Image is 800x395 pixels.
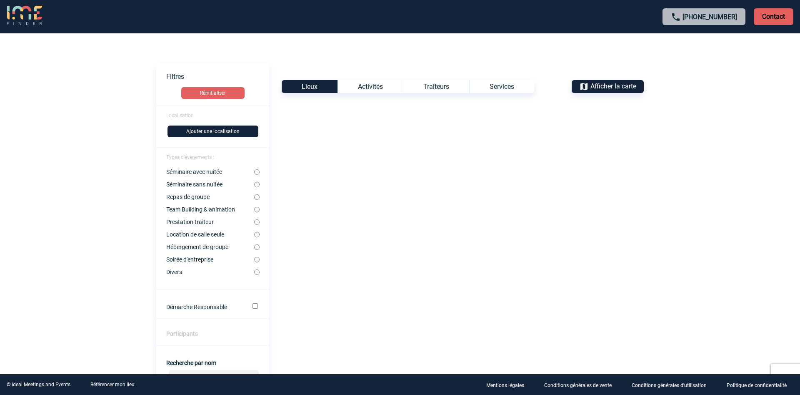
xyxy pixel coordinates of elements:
label: Repas de groupe [166,194,254,200]
div: Lieux [282,80,337,93]
button: Ajouter une localisation [167,126,258,137]
label: Team Building & animation [166,206,254,213]
label: Recherche par nom [166,360,216,366]
p: Conditions générales d'utilisation [632,382,707,388]
p: Conditions générales de vente [544,382,612,388]
span: Types d'évènements : [166,154,214,160]
div: © Ideal Meetings and Events [7,382,70,387]
input: Démarche Responsable [252,303,258,309]
img: call-24-px.png [671,12,681,22]
a: Politique de confidentialité [720,381,800,389]
label: Divers [166,269,254,275]
label: Séminaire sans nuitée [166,181,254,188]
label: Séminaire avec nuitée [166,169,254,175]
label: Prestation traiteur [166,219,254,225]
button: Réinitialiser [181,87,245,99]
p: Filtres [166,73,269,81]
a: Conditions générales d'utilisation [625,381,720,389]
div: Traiteurs [403,80,469,93]
label: Location de salle seule [166,231,254,238]
span: Localisation [166,113,194,118]
label: Participants [166,330,198,337]
a: Réinitialiser [156,87,269,99]
p: Politique de confidentialité [727,382,787,388]
label: Démarche Responsable [166,304,241,310]
a: Référencer mon lieu [90,382,135,387]
div: Services [469,80,534,93]
p: Mentions légales [486,382,524,388]
div: Activités [337,80,403,93]
label: Soirée d'entreprise [166,256,254,263]
p: Contact [754,8,793,25]
a: Mentions légales [480,381,537,389]
label: Hébergement de groupe [166,244,254,250]
a: [PHONE_NUMBER] [682,13,737,21]
span: Afficher la carte [590,82,636,90]
a: Conditions générales de vente [537,381,625,389]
